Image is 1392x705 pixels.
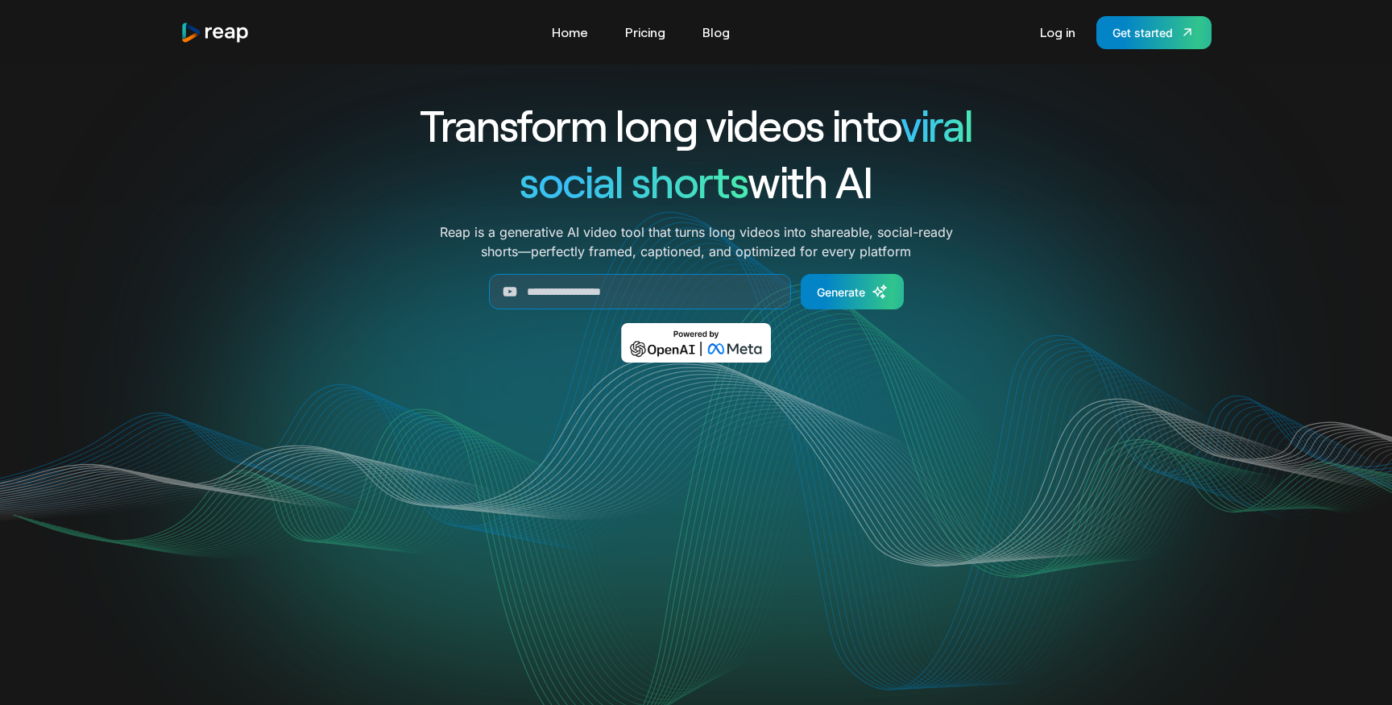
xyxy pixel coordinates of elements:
[180,22,250,44] a: home
[440,222,953,261] p: Reap is a generative AI video tool that turns long videos into shareable, social-ready shorts—per...
[801,274,904,309] a: Generate
[621,323,772,363] img: Powered by OpenAI & Meta
[361,274,1031,309] form: Generate Form
[361,97,1031,153] h1: Transform long videos into
[1112,24,1173,41] div: Get started
[544,19,596,45] a: Home
[361,153,1031,209] h1: with AI
[1096,16,1212,49] a: Get started
[1032,19,1083,45] a: Log in
[520,155,748,207] span: social shorts
[694,19,738,45] a: Blog
[817,284,865,301] div: Generate
[180,22,250,44] img: reap logo
[901,98,972,151] span: viral
[617,19,673,45] a: Pricing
